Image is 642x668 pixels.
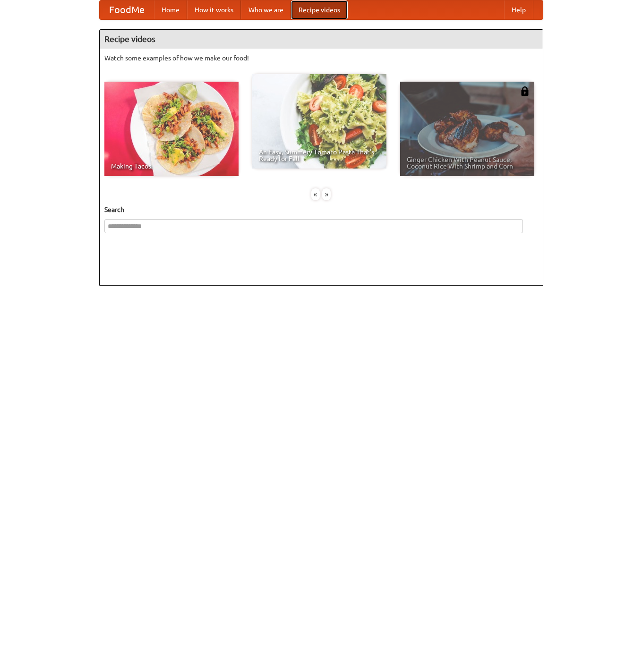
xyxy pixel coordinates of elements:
h5: Search [104,205,538,214]
a: Making Tacos [104,82,239,176]
span: Making Tacos [111,163,232,169]
a: An Easy, Summery Tomato Pasta That's Ready for Fall [252,74,386,169]
a: Home [154,0,187,19]
div: » [322,188,331,200]
a: Help [504,0,533,19]
h4: Recipe videos [100,30,543,49]
a: FoodMe [100,0,154,19]
a: How it works [187,0,241,19]
a: Who we are [241,0,291,19]
span: An Easy, Summery Tomato Pasta That's Ready for Fall [259,149,380,162]
img: 483408.png [520,86,530,96]
p: Watch some examples of how we make our food! [104,53,538,63]
a: Recipe videos [291,0,348,19]
div: « [311,188,320,200]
